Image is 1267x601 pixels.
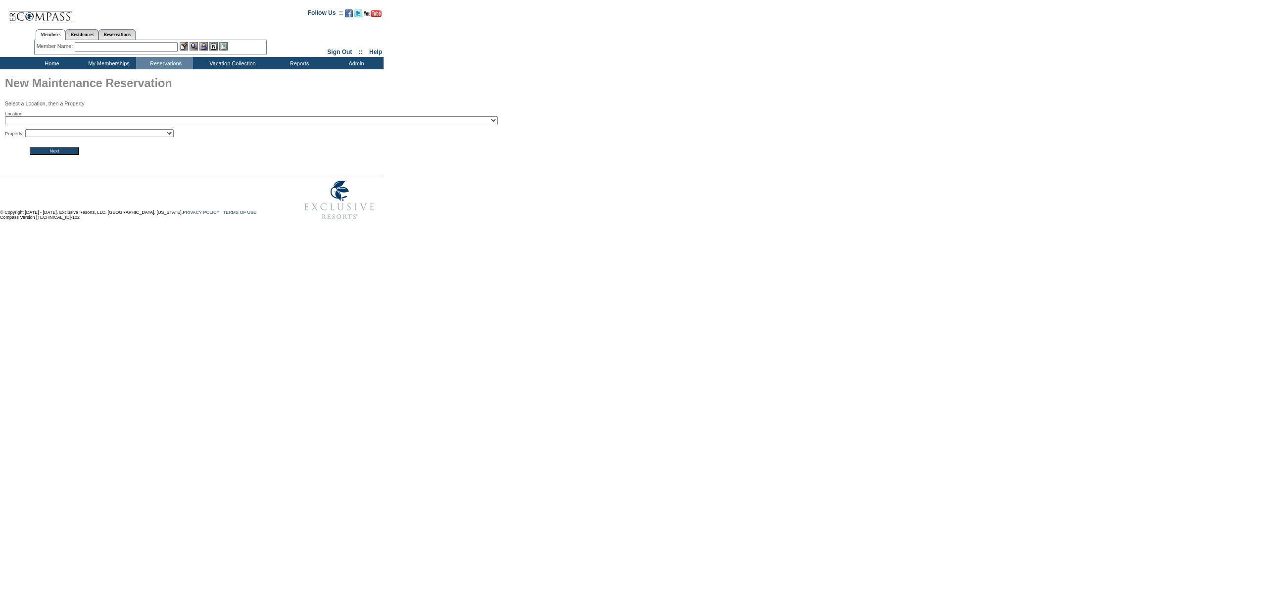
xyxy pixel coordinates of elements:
[36,29,66,40] a: Members
[219,42,228,50] img: b_calculator.gif
[308,8,343,20] td: Follow Us ::
[223,210,257,215] a: TERMS OF USE
[65,29,98,40] a: Residences
[136,57,193,69] td: Reservations
[199,42,208,50] img: Impersonate
[193,57,270,69] td: Vacation Collection
[345,12,353,18] a: Become our fan on Facebook
[359,49,363,55] span: ::
[190,42,198,50] img: View
[98,29,136,40] a: Reservations
[37,42,75,50] div: Member Name:
[354,12,362,18] a: Follow us on Twitter
[369,49,382,55] a: Help
[79,57,136,69] td: My Memberships
[327,49,352,55] a: Sign Out
[5,111,24,117] span: Location:
[22,57,79,69] td: Home
[209,42,218,50] img: Reservations
[327,57,384,69] td: Admin
[5,131,24,137] span: Property:
[270,57,327,69] td: Reports
[364,12,382,18] a: Subscribe to our YouTube Channel
[295,175,384,225] img: Exclusive Resorts
[354,9,362,17] img: Follow us on Twitter
[8,2,73,23] img: Compass Home
[180,42,188,50] img: b_edit.gif
[5,74,384,95] h1: New Maintenance Reservation
[30,147,79,155] input: Next
[5,100,384,106] p: Select a Location, then a Property
[364,10,382,17] img: Subscribe to our YouTube Channel
[345,9,353,17] img: Become our fan on Facebook
[183,210,219,215] a: PRIVACY POLICY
